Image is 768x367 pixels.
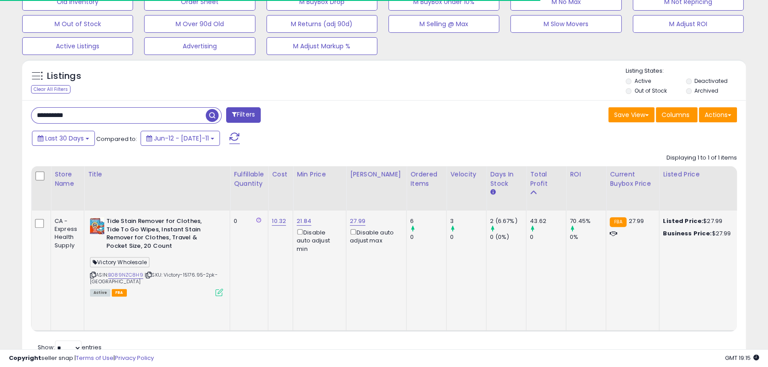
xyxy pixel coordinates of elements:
div: Listed Price [663,170,740,179]
label: Archived [694,87,718,94]
label: Out of Stock [634,87,666,94]
a: 10.32 [272,217,286,226]
div: 0 [450,233,486,241]
div: 6 [410,217,446,225]
div: Velocity [450,170,482,179]
span: Victory Wholesale [90,257,149,267]
div: Min Price [297,170,342,179]
b: Business Price: [663,229,712,238]
div: Total Profit [530,170,562,188]
span: All listings currently available for purchase on Amazon [90,289,110,297]
div: 0 (0%) [490,233,526,241]
button: Save View [608,107,654,122]
a: B089NZC8H9 [108,271,143,279]
button: Filters [226,107,261,123]
div: 0 [410,233,446,241]
span: FBA [112,289,127,297]
span: Jun-12 - [DATE]-11 [154,134,209,143]
span: Last 30 Days [45,134,84,143]
button: M Adjust ROI [633,15,744,33]
button: Columns [656,107,697,122]
button: Active Listings [22,37,133,55]
button: Actions [699,107,737,122]
span: 27.99 [629,217,644,225]
p: Listing States: [626,67,746,75]
button: M Returns (adj 90d) [266,15,377,33]
div: Disable auto adjust min [297,227,339,253]
div: Cost [272,170,289,179]
div: Fulfillable Quantity [234,170,264,188]
div: 0 [530,233,566,241]
div: 0% [570,233,606,241]
span: Compared to: [96,135,137,143]
img: 51dhxDUn16L._SL40_.jpg [90,217,104,235]
div: Displaying 1 to 1 of 1 items [666,154,737,162]
div: Disable auto adjust max [350,227,400,245]
div: Current Buybox Price [610,170,655,188]
div: Ordered Items [410,170,443,188]
div: [PERSON_NAME] [350,170,403,179]
label: Active [634,77,650,85]
button: M Selling @ Max [388,15,499,33]
small: Days In Stock. [490,188,495,196]
div: ASIN: [90,217,223,295]
button: M Over 90d Old [144,15,255,33]
b: Tide Stain Remover for Clothes, Tide To Go Wipes, Instant Stain Remover for Clothes, Travel & Poc... [106,217,214,252]
span: Show: entries [38,343,102,351]
span: Columns [662,110,690,119]
h5: Listings [47,70,81,82]
a: Privacy Policy [115,354,154,362]
div: Days In Stock [490,170,522,188]
div: 2 (6.67%) [490,217,526,225]
strong: Copyright [9,354,41,362]
button: Last 30 Days [32,131,95,146]
div: 43.62 [530,217,566,225]
div: ROI [570,170,602,179]
div: 0 [234,217,261,225]
div: $27.99 [663,217,737,225]
b: Listed Price: [663,217,703,225]
div: CA - Express Health Supply [55,217,77,250]
small: FBA [610,217,626,227]
span: 2025-08-11 19:15 GMT [725,354,759,362]
div: seller snap | | [9,354,154,363]
button: M Slow Movers [510,15,621,33]
a: 27.99 [350,217,365,226]
button: M Adjust Markup % [266,37,377,55]
div: Store Name [55,170,80,188]
button: M Out of Stock [22,15,133,33]
div: $27.99 [663,230,737,238]
div: Title [88,170,226,179]
label: Deactivated [694,77,728,85]
a: 21.84 [297,217,311,226]
div: 70.45% [570,217,606,225]
button: Jun-12 - [DATE]-11 [141,131,220,146]
div: 3 [450,217,486,225]
a: Terms of Use [76,354,114,362]
div: Clear All Filters [31,85,71,94]
button: Advertising [144,37,255,55]
span: | SKU: Victory-15176.95-2pk-[GEOGRAPHIC_DATA] [90,271,218,285]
